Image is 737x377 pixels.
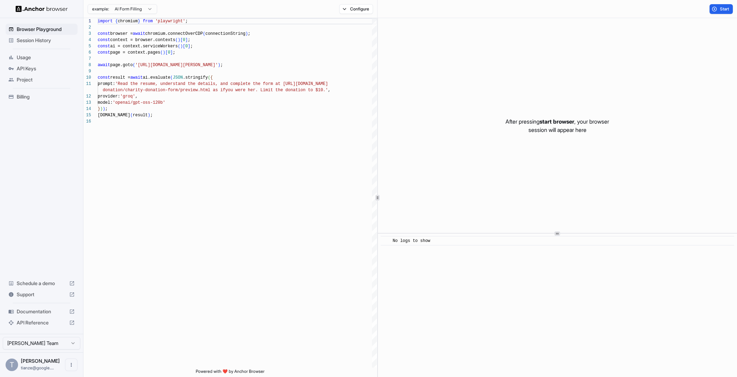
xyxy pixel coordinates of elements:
[83,112,91,118] div: 15
[83,81,91,87] div: 11
[65,359,78,371] button: Open menu
[83,68,91,74] div: 9
[98,38,110,42] span: const
[170,75,173,80] span: (
[118,19,138,24] span: chromium
[540,118,574,125] span: start browser
[17,76,75,83] span: Project
[17,308,66,315] span: Documentation
[133,63,135,68] span: (
[180,44,183,49] span: )
[133,113,148,118] span: result
[188,38,190,42] span: ;
[168,50,170,55] span: 0
[185,38,188,42] span: ]
[98,75,110,80] span: const
[173,50,175,55] span: ;
[103,88,225,93] span: donation/charity-donation-form/preview.html as if
[183,44,185,49] span: [
[17,319,66,326] span: API Reference
[6,278,78,289] div: Schedule a demo
[83,43,91,49] div: 5
[135,63,218,68] span: '[URL][DOMAIN_NAME][PERSON_NAME]'
[98,113,130,118] span: [DOMAIN_NAME]
[98,107,100,111] span: }
[83,62,91,68] div: 8
[110,50,160,55] span: page = context.pages
[208,75,210,80] span: (
[393,238,430,243] span: No logs to show
[6,52,78,63] div: Usage
[130,113,133,118] span: (
[185,44,188,49] span: 0
[6,24,78,35] div: Browser Playground
[196,369,265,377] span: Powered with ❤️ by Anchor Browser
[17,65,75,72] span: API Keys
[170,50,173,55] span: ]
[175,38,178,42] span: (
[138,19,140,24] span: }
[83,118,91,125] div: 16
[83,37,91,43] div: 4
[220,63,223,68] span: ;
[145,31,203,36] span: chromium.connectOverCDP
[83,93,91,100] div: 12
[83,18,91,24] div: 1
[92,6,109,12] span: example:
[83,56,91,62] div: 7
[6,91,78,102] div: Billing
[130,75,143,80] span: await
[155,19,185,24] span: 'playwright'
[339,4,373,14] button: Configure
[203,31,205,36] span: (
[163,50,165,55] span: )
[110,44,178,49] span: ai = context.serviceWorkers
[328,88,331,93] span: ,
[98,100,113,105] span: model:
[98,81,115,86] span: prompt:
[248,31,250,36] span: ;
[180,38,183,42] span: [
[183,38,185,42] span: 0
[6,63,78,74] div: API Keys
[115,81,240,86] span: 'Read the resume, understand the details, and comp
[105,107,108,111] span: ;
[110,38,175,42] span: context = browser.contexts
[21,358,60,364] span: Tianze Shi
[17,37,75,44] span: Session History
[6,289,78,300] div: Support
[110,75,130,80] span: result =
[83,100,91,106] div: 13
[6,35,78,46] div: Session History
[6,74,78,85] div: Project
[165,50,168,55] span: [
[210,75,213,80] span: {
[17,280,66,287] span: Schedule a demo
[505,117,609,134] p: After pressing , your browser session will appear here
[6,359,18,371] div: T
[160,50,163,55] span: (
[710,4,733,14] button: Start
[240,81,328,86] span: lete the form at [URL][DOMAIN_NAME]
[17,93,75,100] span: Billing
[225,88,328,93] span: you were her. Limit the donation to $10.'
[120,94,135,99] span: 'groq'
[183,75,208,80] span: .stringify
[17,54,75,61] span: Usage
[83,31,91,37] div: 3
[173,75,183,80] span: JSON
[83,74,91,81] div: 10
[103,107,105,111] span: )
[143,19,153,24] span: from
[190,44,193,49] span: ;
[98,44,110,49] span: const
[98,31,110,36] span: const
[110,63,133,68] span: page.goto
[83,106,91,112] div: 14
[178,38,180,42] span: )
[205,31,245,36] span: connectionString
[110,31,133,36] span: browser =
[384,237,388,244] span: ​
[113,100,165,105] span: 'openai/gpt-oss-120b'
[100,107,103,111] span: )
